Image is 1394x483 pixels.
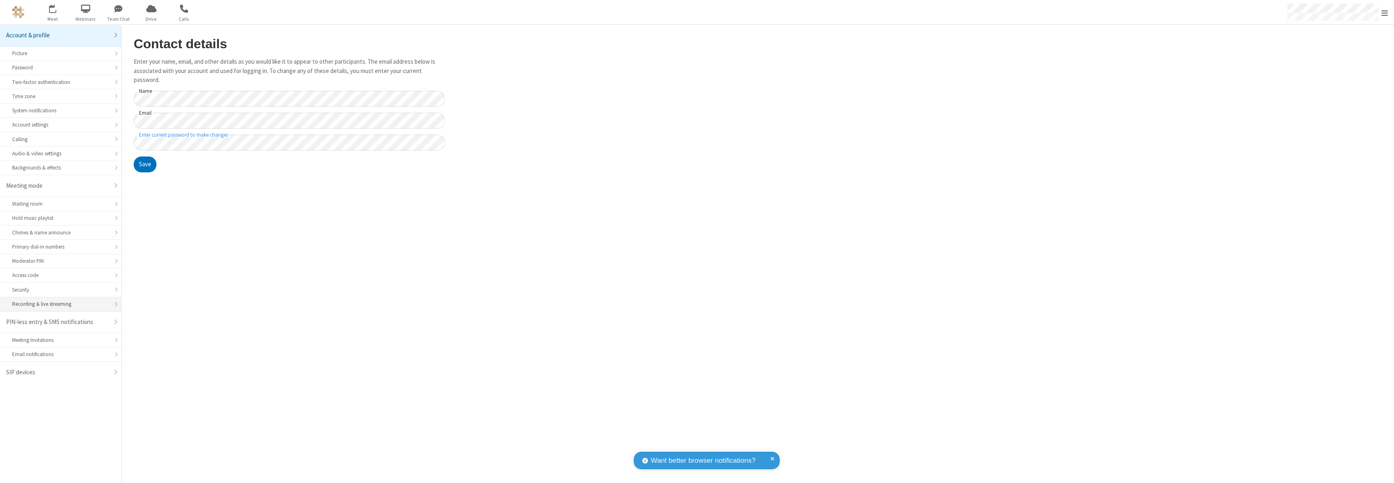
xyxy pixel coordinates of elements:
div: Calling [12,135,109,143]
div: Meeting mode [6,181,109,191]
div: 1 [55,4,60,11]
span: Meet [38,15,68,23]
h2: Contact details [134,37,445,51]
span: Webinars [71,15,101,23]
div: PIN-less entry & SMS notifications [6,318,109,327]
div: Account & profile [6,31,109,40]
div: Time zone [12,92,109,100]
div: Backgrounds & effects [12,164,109,172]
div: Primary dial-in numbers [12,243,109,251]
input: Email [134,113,445,129]
div: SIP devices [6,368,109,377]
iframe: Chat [1374,462,1388,477]
span: Drive [136,15,167,23]
div: Chimes & name announce [12,229,109,236]
div: Access code [12,271,109,279]
div: Picture [12,49,109,57]
div: Waiting room [12,200,109,208]
p: Enter your name, email, and other details as you would like it to appear to other participants. T... [134,57,445,85]
div: Password [12,64,109,71]
div: Security [12,286,109,294]
div: Email notifications [12,350,109,358]
div: Audio & video settings [12,150,109,157]
div: Two-factor authentication [12,78,109,86]
span: Team Chat [103,15,134,23]
div: Hold music playlist [12,214,109,222]
div: Moderator PIN [12,257,109,265]
button: Save [134,157,156,173]
div: Recording & live streaming [12,300,109,308]
span: Want better browser notifications? [651,455,755,466]
input: Name [134,91,445,107]
span: Calls [169,15,199,23]
div: System notifications [12,107,109,114]
div: Meeting Invitations [12,336,109,344]
input: Enter current password to make changes [134,135,445,150]
div: Account settings [12,121,109,129]
img: QA Selenium DO NOT DELETE OR CHANGE [12,6,24,18]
